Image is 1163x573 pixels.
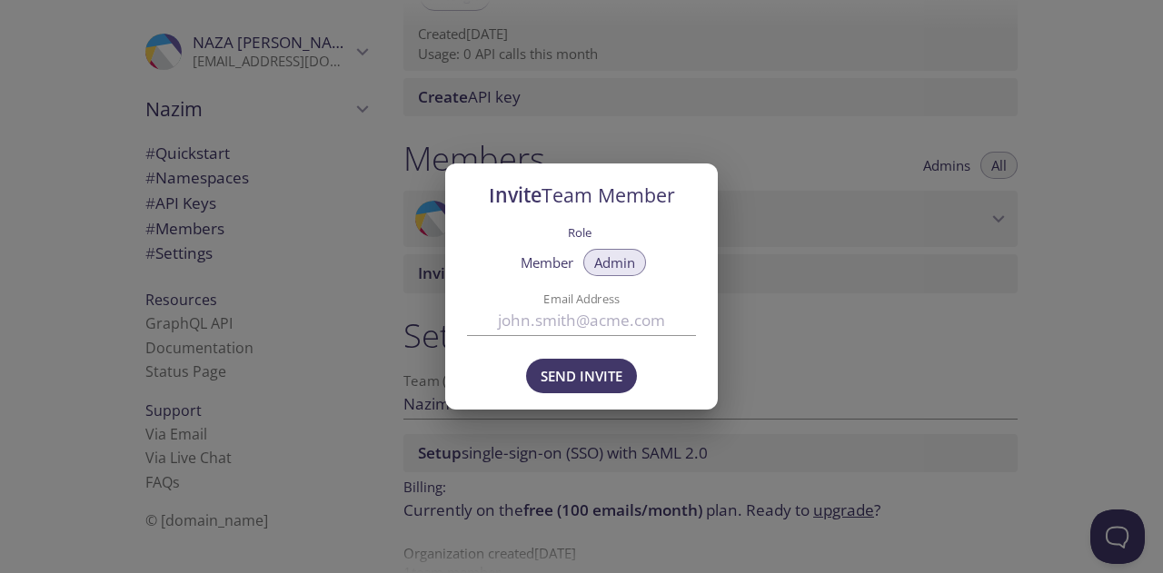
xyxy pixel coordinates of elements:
button: Member [510,249,584,276]
input: john.smith@acme.com [467,306,696,336]
label: Role [568,220,591,243]
span: Team Member [542,182,675,208]
button: Send Invite [526,359,637,393]
button: Admin [583,249,646,276]
label: Email Address [496,292,668,304]
span: Invite [489,182,675,208]
span: Send Invite [541,364,622,388]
